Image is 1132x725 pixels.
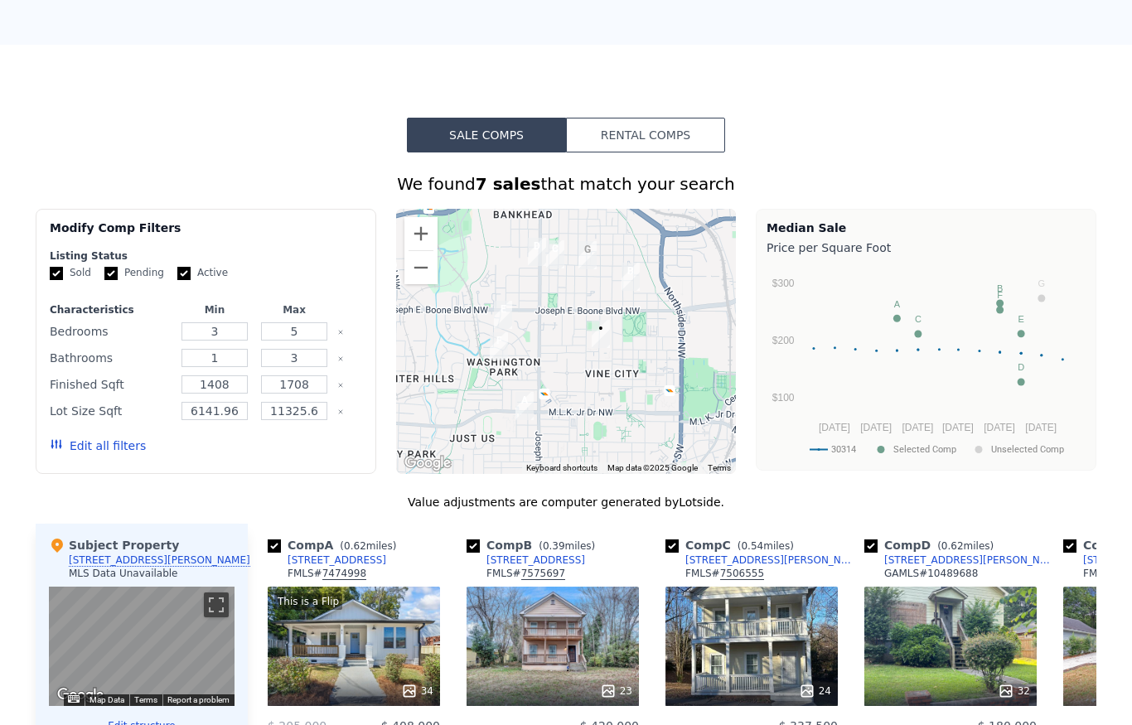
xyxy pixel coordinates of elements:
[89,694,124,706] button: Map Data
[685,567,764,580] div: FMLS #
[884,567,978,580] div: GAMLS # 10489688
[864,537,1000,553] div: Comp D
[665,553,858,567] a: [STREET_ADDRESS][PERSON_NAME]
[404,217,438,250] button: Zoom in
[204,592,229,617] button: Toggle fullscreen view
[1018,362,1024,372] text: D
[50,346,172,370] div: Bathrooms
[167,695,230,704] a: Report a problem
[177,267,191,280] input: Active
[767,220,1086,236] div: Median Sale
[685,553,858,567] div: [STREET_ADDRESS][PERSON_NAME]
[401,683,433,699] div: 34
[104,267,118,280] input: Pending
[274,593,342,610] div: This is a Flip
[36,172,1096,196] div: We found that match your search
[731,540,801,552] span: ( miles)
[36,494,1096,510] div: Value adjustments are computer generated by Lotside .
[543,540,565,552] span: 0.39
[665,537,801,553] div: Comp C
[487,294,519,336] div: 1055 Mayson Turner Rd NW
[486,553,585,567] div: [STREET_ADDRESS]
[268,553,386,567] a: [STREET_ADDRESS]
[819,422,850,433] text: [DATE]
[931,540,1000,552] span: ( miles)
[49,537,179,553] div: Subject Property
[767,236,1086,259] div: Price per Square Foot
[566,118,725,152] button: Rental Comps
[134,695,157,704] a: Terms
[337,329,344,336] button: Clear
[177,266,228,280] label: Active
[864,553,1057,567] a: [STREET_ADDRESS][PERSON_NAME]
[1025,422,1057,433] text: [DATE]
[1038,278,1046,288] text: G
[902,422,933,433] text: [DATE]
[607,463,698,472] span: Map data ©2025 Google
[404,251,438,284] button: Zoom out
[915,314,922,324] text: C
[50,220,362,249] div: Modify Comp Filters
[288,553,386,567] div: [STREET_ADDRESS]
[49,587,235,706] div: Map
[288,567,366,580] div: FMLS #
[526,462,597,474] button: Keyboard shortcuts
[50,437,146,454] button: Edit all filters
[708,463,731,472] a: Terms
[1018,314,1023,324] text: E
[258,303,331,317] div: Max
[467,553,585,567] a: [STREET_ADDRESS]
[893,444,956,455] text: Selected Comp
[600,683,632,699] div: 23
[400,452,455,474] a: Open this area in Google Maps (opens a new window)
[68,695,80,703] button: Keyboard shortcuts
[400,452,455,474] img: Google
[831,444,856,455] text: 30314
[539,234,571,275] div: 462 Oliver St NW
[532,540,602,552] span: ( miles)
[615,256,646,297] div: 392 Vine St NW
[998,683,1030,699] div: 32
[772,278,795,289] text: $300
[50,267,63,280] input: Sold
[894,299,901,309] text: A
[476,174,541,194] strong: 7 sales
[767,259,1086,466] div: A chart.
[884,553,1057,567] div: [STREET_ADDRESS][PERSON_NAME]
[268,537,403,553] div: Comp A
[344,540,366,552] span: 0.62
[997,290,1003,300] text: F
[997,283,1003,293] text: B
[337,355,344,362] button: Clear
[941,540,964,552] span: 0.62
[509,385,540,427] div: 21 Newcastle St SW
[104,266,164,280] label: Pending
[991,444,1064,455] text: Unselected Comp
[50,320,172,343] div: Bedrooms
[337,408,344,415] button: Clear
[942,422,974,433] text: [DATE]
[572,234,603,276] div: 459 James P Brawley Dr NW
[49,587,235,706] div: Street View
[486,567,565,580] div: FMLS #
[50,266,91,280] label: Sold
[53,684,108,706] a: Open this area in Google Maps (opens a new window)
[50,303,172,317] div: Characteristics
[860,422,892,433] text: [DATE]
[521,231,553,273] div: 466 Joseph E Lowery Blvd NW
[50,249,362,263] div: Listing Status
[53,684,108,706] img: Google
[772,335,795,346] text: $200
[984,422,1015,433] text: [DATE]
[178,303,251,317] div: Min
[407,118,566,152] button: Sale Comps
[585,313,617,355] div: 209 Griffin St NW
[741,540,763,552] span: 0.54
[483,326,515,367] div: 1030 Westmoor Dr NW
[333,540,403,552] span: ( miles)
[50,399,172,423] div: Lot Size Sqft
[50,373,172,396] div: Finished Sqft
[337,382,344,389] button: Clear
[772,392,795,404] text: $100
[799,683,831,699] div: 24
